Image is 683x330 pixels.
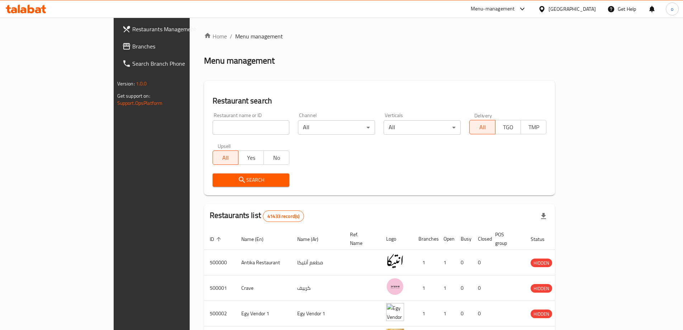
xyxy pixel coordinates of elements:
td: 0 [472,250,489,275]
td: 1 [413,301,438,326]
span: Restaurants Management [132,25,222,33]
td: Crave [236,275,291,301]
div: All [298,120,375,135]
span: o [671,5,673,13]
span: Search [218,176,284,185]
span: Menu management [235,32,283,41]
img: Antika Restaurant [386,252,404,270]
nav: breadcrumb [204,32,555,41]
td: Egy Vendor 1 [291,301,344,326]
span: Name (En) [241,235,273,243]
span: TGO [498,122,518,133]
a: Branches [117,38,228,55]
span: HIDDEN [531,284,552,293]
span: No [267,153,286,163]
label: Delivery [474,113,492,118]
button: No [264,150,289,165]
td: مطعم أنتيكا [291,250,344,275]
span: Yes [241,153,261,163]
span: Status [531,235,554,243]
div: [GEOGRAPHIC_DATA] [549,5,596,13]
div: HIDDEN [531,259,552,267]
span: Ref. Name [350,230,372,247]
span: TMP [524,122,544,133]
td: 1 [413,275,438,301]
th: Busy [455,228,472,250]
div: Menu-management [471,5,515,13]
button: All [213,150,238,165]
span: Get support on: [117,91,150,101]
span: HIDDEN [531,310,552,318]
span: All [473,122,492,133]
button: Yes [238,150,264,165]
li: / [230,32,232,41]
a: Search Branch Phone [117,55,228,72]
span: Branches [132,42,222,51]
button: TGO [495,120,521,134]
td: 0 [455,250,472,275]
input: Search for restaurant name or ID.. [213,120,290,135]
span: ID [210,235,223,243]
span: All [216,153,236,163]
span: 1.0.0 [136,79,147,88]
td: 1 [438,301,455,326]
h2: Restaurant search [213,96,547,106]
button: Search [213,173,290,187]
a: Support.OpsPlatform [117,98,163,108]
td: كرييف [291,275,344,301]
td: 0 [455,275,472,301]
td: 0 [472,275,489,301]
th: Closed [472,228,489,250]
h2: Restaurants list [210,210,304,222]
h2: Menu management [204,55,275,66]
button: All [469,120,495,134]
div: All [384,120,461,135]
span: POS group [495,230,516,247]
td: Antika Restaurant [236,250,291,275]
th: Branches [413,228,438,250]
div: Export file [535,208,552,225]
td: Egy Vendor 1 [236,301,291,326]
span: Search Branch Phone [132,59,222,68]
span: HIDDEN [531,259,552,267]
td: 0 [455,301,472,326]
div: HIDDEN [531,310,552,318]
td: 1 [438,275,455,301]
label: Upsell [218,143,231,148]
td: 1 [438,250,455,275]
div: Total records count [263,210,304,222]
button: TMP [521,120,546,134]
img: Egy Vendor 1 [386,303,404,321]
span: 41433 record(s) [263,213,304,220]
span: Name (Ar) [297,235,328,243]
img: Crave [386,278,404,296]
td: 1 [413,250,438,275]
th: Logo [380,228,413,250]
th: Open [438,228,455,250]
span: Version: [117,79,135,88]
a: Restaurants Management [117,20,228,38]
td: 0 [472,301,489,326]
